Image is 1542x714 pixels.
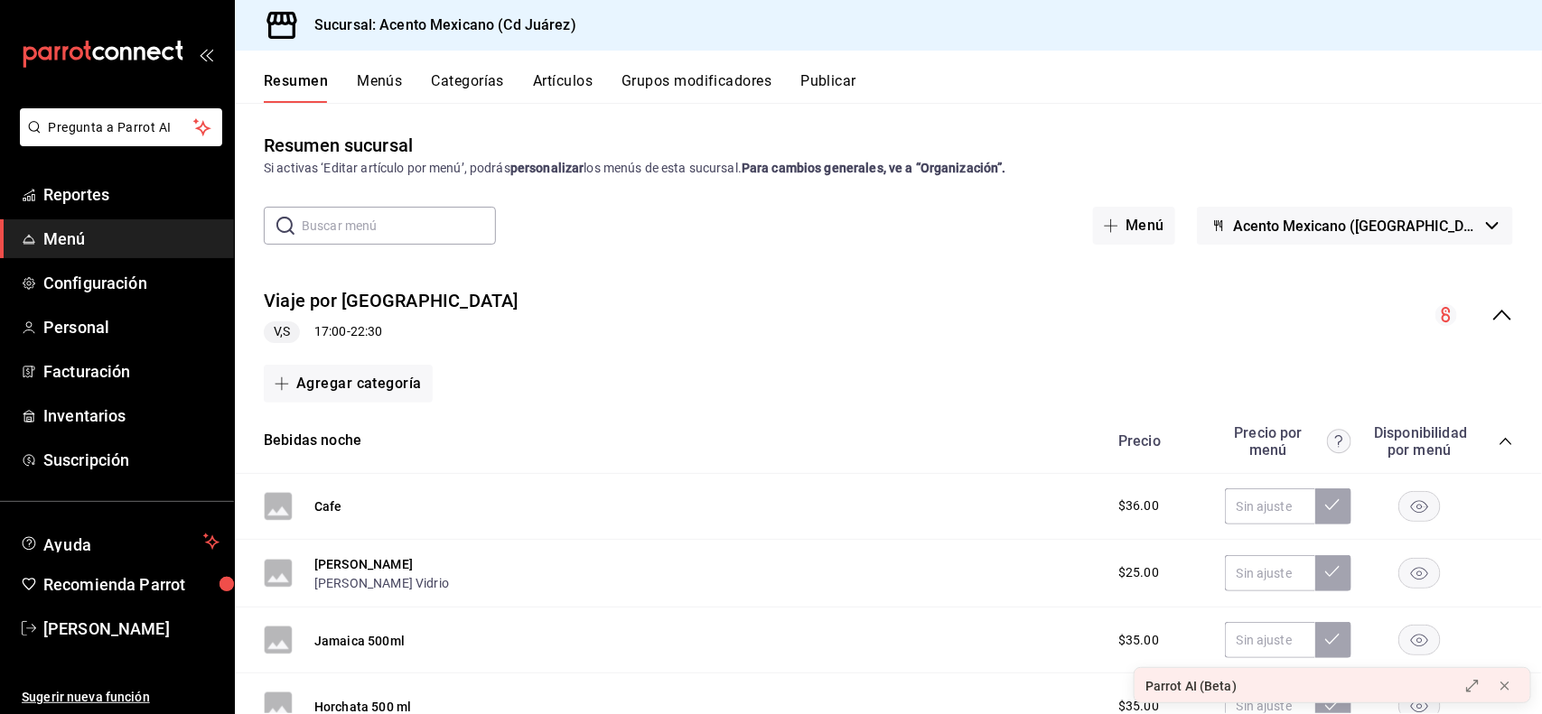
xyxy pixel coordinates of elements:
[43,572,220,597] span: Recomienda Parrot
[314,555,413,573] button: [PERSON_NAME]
[43,531,196,552] span: Ayuda
[1499,434,1513,449] button: collapse-category-row
[43,271,220,295] span: Configuración
[1118,496,1159,515] span: $36.00
[314,574,449,592] button: [PERSON_NAME] Vidrio
[22,688,220,707] span: Sugerir nueva función
[49,118,194,137] span: Pregunta a Parrot AI
[264,365,433,403] button: Agregar categoría
[314,497,342,515] button: Cafe
[800,72,856,103] button: Publicar
[1100,432,1216,450] div: Precio
[1093,207,1175,245] button: Menú
[533,72,593,103] button: Artículos
[266,322,297,341] span: V,S
[264,72,1542,103] div: navigation tabs
[43,227,220,251] span: Menú
[510,161,584,175] strong: personalizar
[621,72,771,103] button: Grupos modificadores
[1118,631,1159,650] span: $35.00
[43,315,220,339] span: Personal
[264,132,413,159] div: Resumen sucursal
[1118,563,1159,582] span: $25.00
[1145,677,1237,696] div: Parrot AI (Beta)
[43,359,220,384] span: Facturación
[314,632,405,650] button: Jamaica 500ml
[432,72,505,103] button: Categorías
[1197,207,1513,245] button: Acento Mexicano ([GEOGRAPHIC_DATA][PERSON_NAME])
[43,617,220,641] span: [PERSON_NAME]
[1225,622,1315,658] input: Sin ajuste
[20,108,222,146] button: Pregunta a Parrot AI
[264,72,328,103] button: Resumen
[235,274,1542,357] div: collapse-menu-row
[264,288,519,314] button: Viaje por [GEOGRAPHIC_DATA]
[199,47,213,61] button: open_drawer_menu
[302,208,496,244] input: Buscar menú
[300,14,576,36] h3: Sucursal: Acento Mexicano (Cd Juárez)
[742,161,1006,175] strong: Para cambios generales, ve a “Organización”.
[43,182,220,207] span: Reportes
[1225,488,1315,524] input: Sin ajuste
[264,321,519,343] div: 17:00 - 22:30
[43,448,220,472] span: Suscripción
[1225,555,1315,591] input: Sin ajuste
[357,72,402,103] button: Menús
[13,131,222,150] a: Pregunta a Parrot AI
[1233,218,1479,235] span: Acento Mexicano ([GEOGRAPHIC_DATA][PERSON_NAME])
[43,403,220,428] span: Inventarios
[1374,424,1464,459] div: Disponibilidad por menú
[264,431,361,451] button: Bebidas noche
[1225,424,1351,459] div: Precio por menú
[264,159,1513,178] div: Si activas ‘Editar artículo por menú’, podrás los menús de esta sucursal.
